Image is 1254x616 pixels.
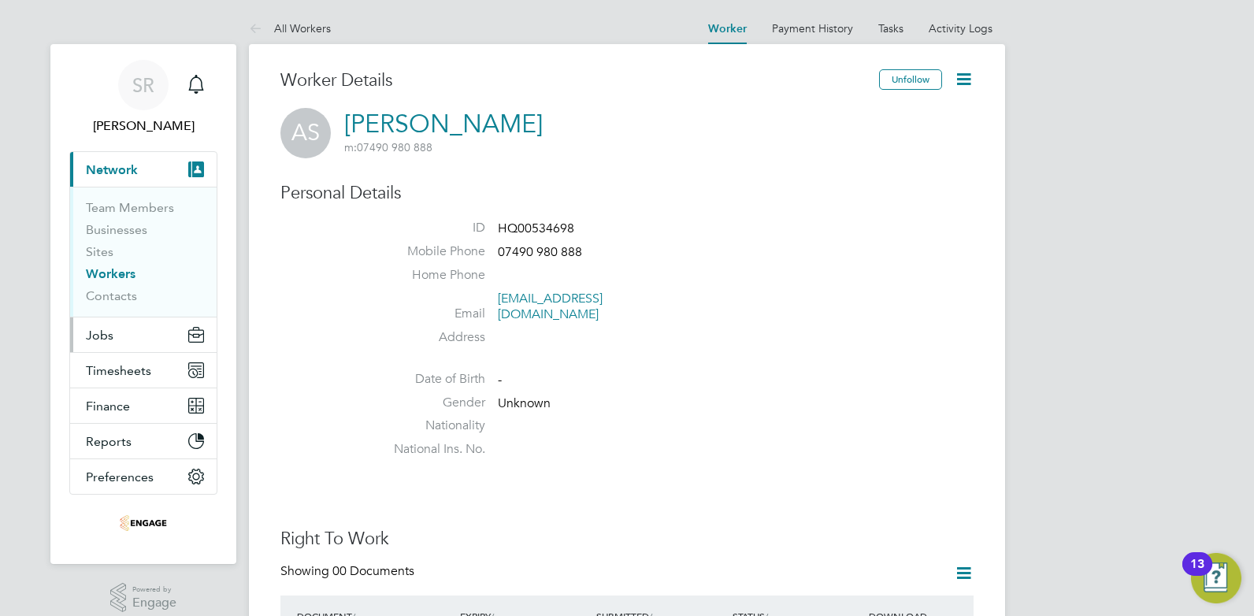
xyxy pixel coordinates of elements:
[86,244,113,259] a: Sites
[70,187,217,317] div: Network
[1190,564,1204,584] div: 13
[1191,553,1241,603] button: Open Resource Center, 13 new notifications
[280,528,974,551] h3: Right To Work
[375,395,485,411] label: Gender
[375,243,485,260] label: Mobile Phone
[120,510,167,536] img: omniapeople-logo-retina.png
[280,69,879,92] h3: Worker Details
[70,459,217,494] button: Preferences
[86,434,132,449] span: Reports
[249,21,331,35] a: All Workers
[70,388,217,423] button: Finance
[375,329,485,346] label: Address
[86,222,147,237] a: Businesses
[375,371,485,388] label: Date of Birth
[86,399,130,414] span: Finance
[344,140,357,154] span: m:
[69,510,217,536] a: Go to home page
[878,21,903,35] a: Tasks
[69,117,217,135] span: Sam Roberts
[69,60,217,135] a: SR[PERSON_NAME]
[498,244,582,260] span: 07490 980 888
[375,267,485,284] label: Home Phone
[70,317,217,352] button: Jobs
[86,328,113,343] span: Jobs
[498,291,603,323] a: [EMAIL_ADDRESS][DOMAIN_NAME]
[86,200,174,215] a: Team Members
[132,583,176,596] span: Powered by
[132,75,154,95] span: SR
[879,69,942,90] button: Unfollow
[498,395,551,411] span: Unknown
[332,563,414,579] span: 00 Documents
[498,372,502,388] span: -
[86,288,137,303] a: Contacts
[344,140,432,154] span: 07490 980 888
[375,220,485,236] label: ID
[375,441,485,458] label: National Ins. No.
[70,353,217,388] button: Timesheets
[772,21,853,35] a: Payment History
[86,469,154,484] span: Preferences
[86,162,138,177] span: Network
[498,221,574,236] span: HQ00534698
[375,306,485,322] label: Email
[50,44,236,564] nav: Main navigation
[86,363,151,378] span: Timesheets
[70,424,217,458] button: Reports
[375,417,485,434] label: Nationality
[110,583,177,613] a: Powered byEngage
[929,21,992,35] a: Activity Logs
[86,266,135,281] a: Workers
[280,182,974,205] h3: Personal Details
[344,109,543,139] a: [PERSON_NAME]
[708,22,747,35] a: Worker
[70,152,217,187] button: Network
[132,596,176,610] span: Engage
[280,563,417,580] div: Showing
[280,108,331,158] span: AS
